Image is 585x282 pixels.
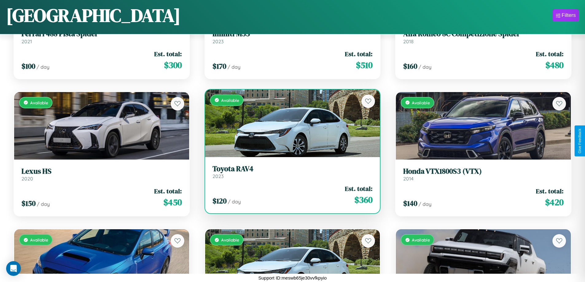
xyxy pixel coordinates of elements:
span: Est. total: [536,49,564,58]
h1: [GEOGRAPHIC_DATA] [6,3,181,28]
h3: Lexus HS [21,167,182,176]
span: $ 420 [545,196,564,208]
a: Ferrari 488 Pista Spider2021 [21,29,182,44]
a: Honda VTX1800S3 (VTX)2014 [403,167,564,182]
span: 2014 [403,176,414,182]
span: Available [30,237,48,242]
span: $ 100 [21,61,35,71]
span: Available [412,237,430,242]
span: $ 140 [403,198,417,208]
h3: Infiniti M35 [213,29,373,38]
span: Available [221,237,239,242]
span: $ 480 [545,59,564,71]
span: / day [228,64,240,70]
span: / day [419,64,431,70]
span: $ 450 [163,196,182,208]
span: $ 170 [213,61,226,71]
span: Est. total: [345,49,372,58]
div: Open Intercom Messenger [6,261,21,276]
span: / day [37,64,49,70]
span: Est. total: [154,187,182,195]
span: $ 160 [403,61,417,71]
a: Infiniti M352023 [213,29,373,44]
h3: Ferrari 488 Pista Spider [21,29,182,38]
span: / day [419,201,431,207]
span: Available [30,100,48,105]
h3: Toyota RAV4 [213,164,373,173]
span: $ 360 [354,194,372,206]
h3: Honda VTX1800S3 (VTX) [403,167,564,176]
span: 2021 [21,38,32,44]
span: $ 150 [21,198,36,208]
button: Filters [553,9,579,21]
p: Support ID: meswb65je30vvfkpyio [258,274,327,282]
span: 2018 [403,38,414,44]
div: Give Feedback [578,129,582,153]
span: $ 120 [213,196,227,206]
span: Available [412,100,430,105]
div: Filters [562,12,576,18]
span: Est. total: [536,187,564,195]
span: Est. total: [154,49,182,58]
span: 2023 [213,173,224,179]
a: Lexus HS2020 [21,167,182,182]
span: Est. total: [345,184,372,193]
span: $ 300 [164,59,182,71]
span: 2023 [213,38,224,44]
span: $ 510 [356,59,372,71]
span: 2020 [21,176,33,182]
span: / day [37,201,50,207]
span: Available [221,98,239,103]
span: / day [228,199,241,205]
a: Toyota RAV42023 [213,164,373,180]
h3: Alfa Romeo 8C Competizione Spider [403,29,564,38]
a: Alfa Romeo 8C Competizione Spider2018 [403,29,564,44]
